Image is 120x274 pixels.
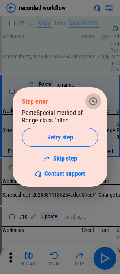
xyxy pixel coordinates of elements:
[43,155,77,162] a: Skip step
[44,170,85,177] span: Contact support
[22,128,98,147] button: Retry step
[35,171,41,177] img: Support
[22,109,98,177] div: PasteSpecial method of Range class failed
[22,98,48,105] div: Step error
[47,134,73,141] span: Retry step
